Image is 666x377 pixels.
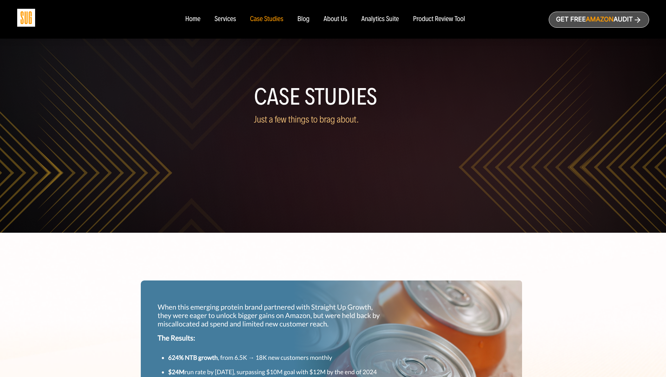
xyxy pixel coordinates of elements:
small: run rate by [DATE], surpassing $10M goal with $12M by the end of 2024 [168,368,377,376]
img: Sug [17,9,35,27]
a: Services [215,15,236,23]
strong: The Results: [158,334,195,342]
strong: $24M [168,368,185,376]
a: Get freeAmazonAudit [549,12,649,28]
p: When this emerging protein brand partnered with Straight Up Growth, they were eager to unlock big... [158,303,386,328]
strong: 624% NTB growth [168,354,218,361]
a: Home [185,15,200,23]
a: Analytics Suite [361,15,399,23]
a: Product Review Tool [413,15,465,23]
h1: Case Studies [254,86,412,107]
a: Case Studies [250,15,283,23]
span: Amazon [586,16,613,23]
a: Blog [297,15,310,23]
a: About Us [324,15,348,23]
span: Just a few things to brag about. [254,114,359,125]
small: , from 6.5K → 18K new customers monthly [168,354,332,361]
